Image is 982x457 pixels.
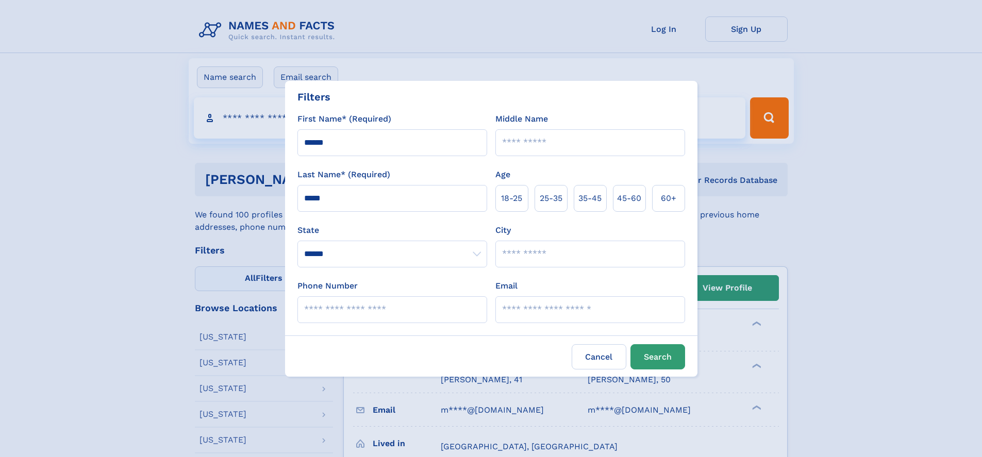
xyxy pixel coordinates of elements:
span: 60+ [661,192,676,205]
span: 45‑60 [617,192,641,205]
label: Middle Name [495,113,548,125]
label: Email [495,280,518,292]
label: Age [495,168,510,181]
label: First Name* (Required) [297,113,391,125]
label: State [297,224,487,236]
button: Search [630,344,685,369]
span: 18‑25 [501,192,522,205]
div: Filters [297,89,330,105]
span: 25‑35 [540,192,562,205]
label: Cancel [572,344,626,369]
label: Last Name* (Required) [297,168,390,181]
label: Phone Number [297,280,358,292]
span: 35‑45 [578,192,602,205]
label: City [495,224,511,236]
